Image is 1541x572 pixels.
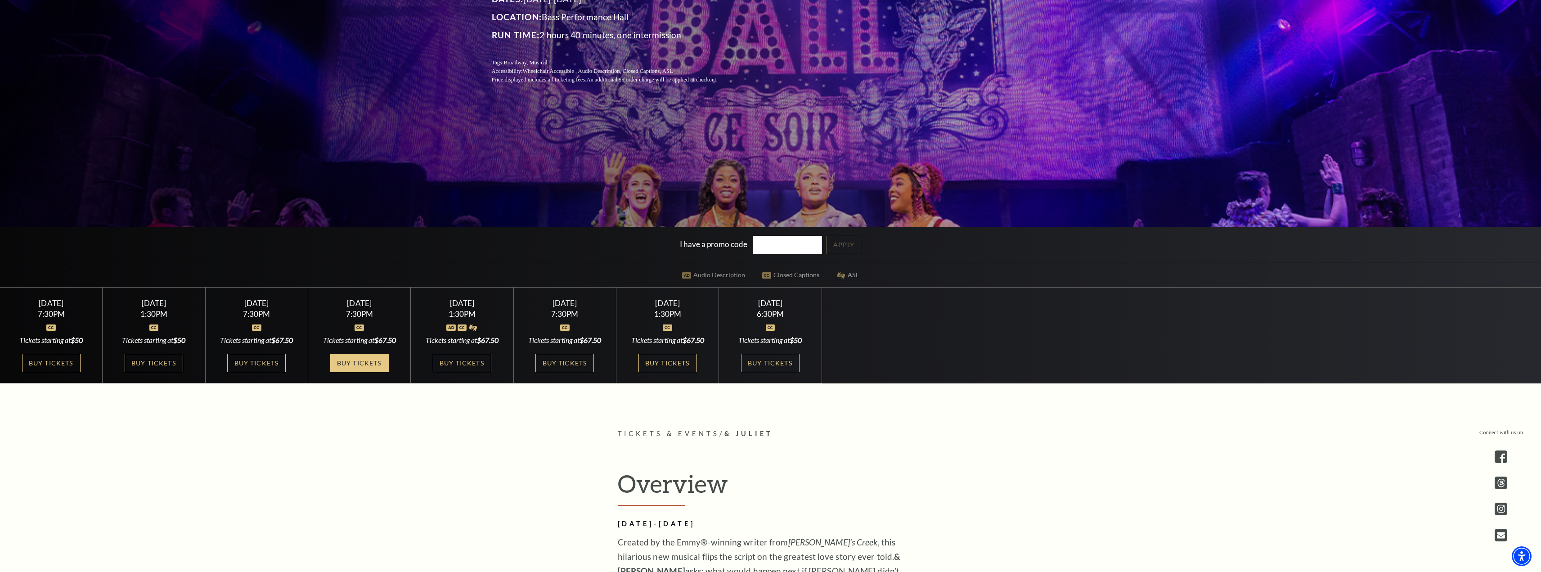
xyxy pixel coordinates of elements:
div: Tickets starting at [216,335,297,345]
div: Accessibility Menu [1512,546,1532,566]
div: Tickets starting at [422,335,503,345]
div: 1:30PM [422,310,503,318]
div: 7:30PM [319,310,400,318]
div: Tickets starting at [730,335,811,345]
a: Buy Tickets [125,354,183,372]
span: $67.50 [374,336,396,344]
p: / [618,428,924,440]
div: [DATE] [422,298,503,308]
div: [DATE] [113,298,194,308]
span: $67.50 [271,336,293,344]
div: 1:30PM [113,310,194,318]
a: Buy Tickets [227,354,286,372]
a: Buy Tickets [22,354,81,372]
div: [DATE] [216,298,297,308]
div: [DATE] [319,298,400,308]
span: $67.50 [683,336,704,344]
div: Tickets starting at [627,335,708,345]
a: instagram - open in a new tab [1495,503,1507,515]
div: 7:30PM [216,310,297,318]
span: Tickets & Events [618,430,720,437]
div: Tickets starting at [11,335,92,345]
div: [DATE] [627,298,708,308]
span: Location: [492,12,542,22]
span: An additional $5 order charge will be applied at checkout. [586,77,717,83]
em: [PERSON_NAME]’s Creek [788,537,878,547]
div: [DATE] [730,298,811,308]
a: Buy Tickets [535,354,594,372]
span: $67.50 [580,336,601,344]
span: $50 [71,336,83,344]
div: [DATE] [524,298,605,308]
div: Tickets starting at [524,335,605,345]
a: Open this option - open in a new tab [1495,529,1507,541]
a: Buy Tickets [433,354,491,372]
p: 2 hours 40 minutes, one intermission [492,28,739,42]
p: Accessibility: [492,67,739,76]
span: $50 [790,336,802,344]
span: Broadway, Musical [503,59,547,66]
div: 7:30PM [11,310,92,318]
p: Bass Performance Hall [492,10,739,24]
p: Tags: [492,59,739,67]
div: Tickets starting at [113,335,194,345]
span: $50 [173,336,185,344]
span: Wheelchair Accessible , Audio Description, Closed Captions, ASL [522,68,673,74]
p: Connect with us on [1479,428,1523,437]
p: Price displayed includes all ticketing fees. [492,76,739,84]
a: Buy Tickets [741,354,800,372]
div: Tickets starting at [319,335,400,345]
a: Buy Tickets [330,354,389,372]
a: threads.com - open in a new tab [1495,477,1507,489]
div: 6:30PM [730,310,811,318]
span: Run Time: [492,30,540,40]
div: 1:30PM [627,310,708,318]
div: 7:30PM [524,310,605,318]
span: $67.50 [477,336,499,344]
a: facebook - open in a new tab [1495,450,1507,463]
span: & Juliet [724,430,773,437]
div: [DATE] [11,298,92,308]
h2: Overview [618,469,924,506]
h2: [DATE]-[DATE] [618,518,910,530]
a: Buy Tickets [638,354,697,372]
label: I have a promo code [680,239,747,249]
